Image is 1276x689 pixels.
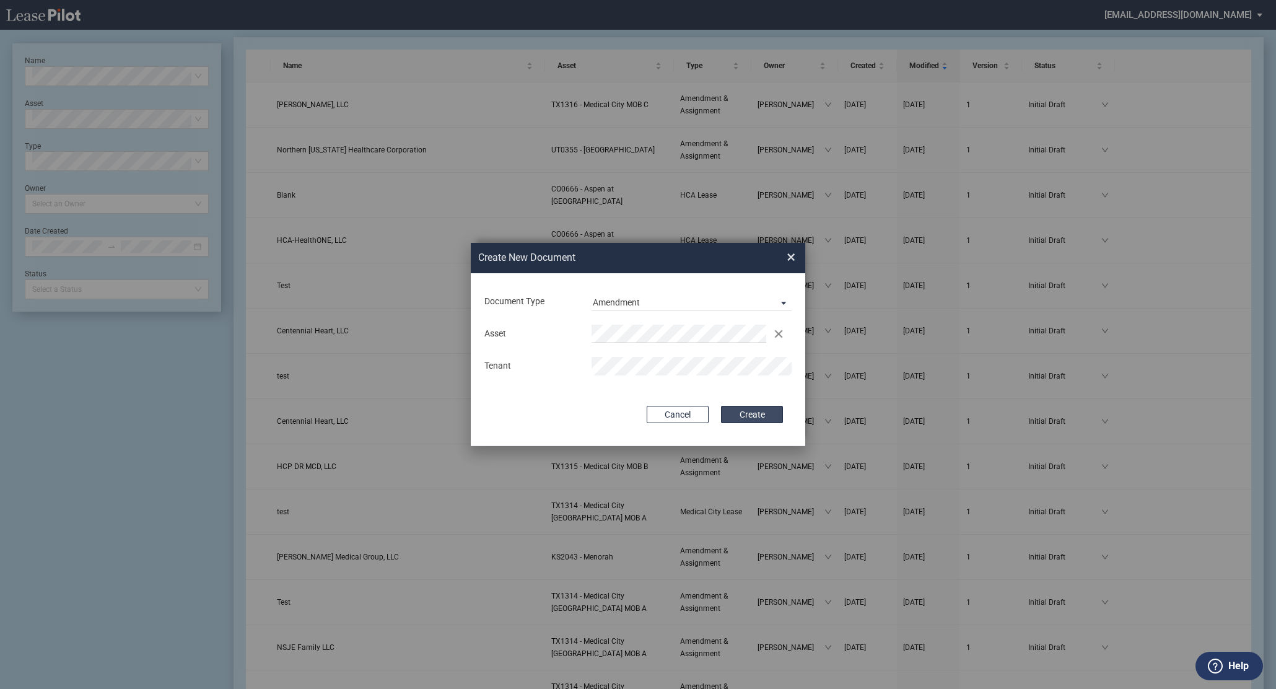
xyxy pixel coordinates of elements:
[477,328,584,340] div: Asset
[592,292,792,311] md-select: Document Type: Amendment
[477,296,584,308] div: Document Type
[593,297,640,307] div: Amendment
[787,248,795,268] span: ×
[471,243,805,446] md-dialog: Create New ...
[478,251,742,265] h2: Create New Document
[647,406,709,423] button: Cancel
[1228,658,1249,674] label: Help
[721,406,783,423] button: Create
[477,360,584,372] div: Tenant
